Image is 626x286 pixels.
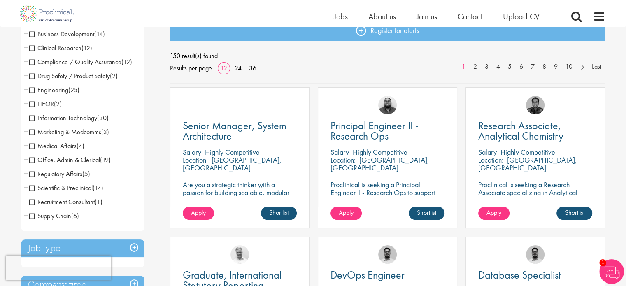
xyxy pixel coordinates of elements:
span: Apply [191,208,206,217]
span: Business Development [29,30,105,38]
span: Apply [486,208,501,217]
span: (25) [68,86,79,94]
a: 6 [515,62,527,72]
span: Database Specialist [478,268,561,282]
span: Marketing & Medcomms [29,128,109,136]
a: 8 [538,62,550,72]
span: Clinical Research [29,44,81,52]
span: Clinical Research [29,44,92,52]
span: + [24,153,28,166]
a: 24 [232,64,244,72]
a: About us [368,11,396,22]
img: Joshua Bye [230,245,249,264]
span: (5) [82,170,90,178]
a: Last [588,62,605,72]
span: Senior Manager, System Architecture [183,119,286,143]
p: [GEOGRAPHIC_DATA], [GEOGRAPHIC_DATA] [478,155,577,172]
p: Highly Competitive [353,147,407,157]
span: Office, Admin & Clerical [29,156,111,164]
span: (12) [81,44,92,52]
a: 9 [550,62,562,72]
a: 12 [218,64,230,72]
span: + [24,42,28,54]
span: Location: [183,155,208,165]
span: + [24,56,28,68]
span: Drug Safety / Product Safety [29,72,118,80]
a: Apply [330,207,362,220]
span: Salary [330,147,349,157]
a: Apply [183,207,214,220]
span: (6) [71,212,79,220]
a: 4 [492,62,504,72]
span: (30) [97,114,109,122]
span: (4) [77,142,84,150]
span: (14) [93,184,103,192]
span: Supply Chain [29,212,71,220]
span: + [24,140,28,152]
a: DevOps Engineer [330,270,444,280]
span: + [24,126,28,138]
span: Medical Affairs [29,142,77,150]
a: Upload CV [503,11,540,22]
a: 3 [481,62,493,72]
span: + [24,209,28,222]
a: Senior Manager, System Architecture [183,121,297,141]
p: Highly Competitive [205,147,260,157]
span: Engineering [29,86,79,94]
span: Recruitment Consultant [29,198,95,206]
span: DevOps Engineer [330,268,405,282]
span: Engineering [29,86,68,94]
img: Mike Raletz [526,96,545,114]
span: Principal Engineer II - Research Ops [330,119,419,143]
a: Join us [417,11,437,22]
span: Compliance / Quality Assurance [29,58,121,66]
span: 150 result(s) found [170,50,605,62]
span: Research Associate, Analytical Chemistry [478,119,563,143]
span: (19) [100,156,111,164]
span: Recruitment Consultant [29,198,102,206]
a: 2 [469,62,481,72]
a: Shortlist [261,207,297,220]
span: HEOR [29,100,54,108]
a: Research Associate, Analytical Chemistry [478,121,592,141]
span: Apply [339,208,354,217]
a: 7 [527,62,539,72]
a: Contact [458,11,482,22]
span: HEOR [29,100,62,108]
p: Highly Competitive [500,147,555,157]
span: Supply Chain [29,212,79,220]
a: Shortlist [556,207,592,220]
p: Proclinical is seeking a Principal Engineer II - Research Ops to support external engineering pro... [330,181,444,220]
span: Office, Admin & Clerical [29,156,100,164]
img: Timothy Deschamps [378,245,397,264]
span: Location: [478,155,503,165]
span: (3) [101,128,109,136]
img: Ashley Bennett [378,96,397,114]
span: + [24,181,28,194]
a: 36 [246,64,259,72]
p: [GEOGRAPHIC_DATA], [GEOGRAPHIC_DATA] [330,155,429,172]
span: Scientific & Preclinical [29,184,93,192]
span: Scientific & Preclinical [29,184,103,192]
p: Are you a strategic thinker with a passion for building scalable, modular technology platforms? [183,181,297,204]
a: 1 [458,62,470,72]
span: Salary [183,147,201,157]
h3: Job type [21,239,144,257]
a: Apply [478,207,510,220]
p: [GEOGRAPHIC_DATA], [GEOGRAPHIC_DATA] [183,155,282,172]
span: + [24,28,28,40]
span: (2) [54,100,62,108]
span: Marketing & Medcomms [29,128,101,136]
span: Salary [478,147,497,157]
a: Database Specialist [478,270,592,280]
a: Register for alerts [170,20,605,41]
span: Location: [330,155,356,165]
a: Shortlist [409,207,444,220]
span: (14) [94,30,105,38]
span: Regulatory Affairs [29,170,82,178]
